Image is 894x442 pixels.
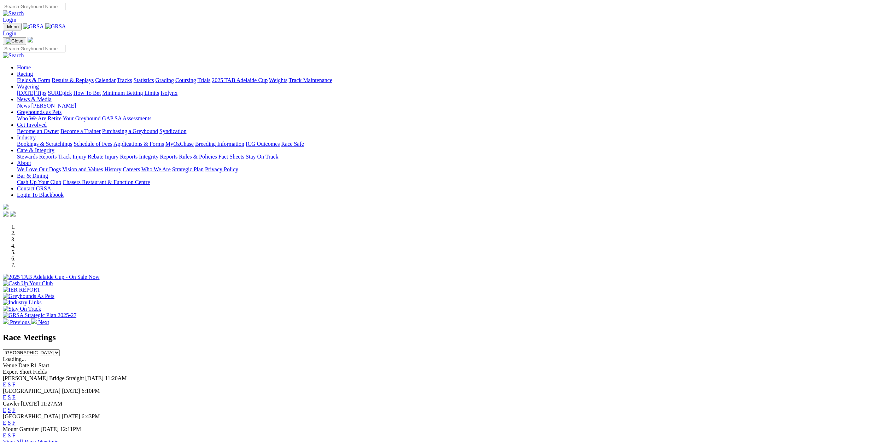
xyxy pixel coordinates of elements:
[105,375,127,381] span: 11:20AM
[3,333,891,342] h2: Race Meetings
[62,413,80,419] span: [DATE]
[3,23,22,30] button: Toggle navigation
[3,306,41,312] img: Stay On Track
[6,38,23,44] img: Close
[102,128,158,134] a: Purchasing a Greyhound
[17,179,61,185] a: Cash Up Your Club
[3,287,40,293] img: IER REPORT
[17,141,72,147] a: Bookings & Scratchings
[17,192,64,198] a: Login To Blackbook
[3,204,8,209] img: logo-grsa-white.png
[3,293,54,299] img: Greyhounds As Pets
[3,426,39,432] span: Mount Gambier
[3,45,65,52] input: Search
[31,319,49,325] a: Next
[7,24,19,29] span: Menu
[3,362,17,368] span: Venue
[74,141,112,147] a: Schedule of Fees
[12,420,16,426] a: F
[3,401,19,407] span: Gawler
[33,369,47,375] span: Fields
[3,375,84,381] span: [PERSON_NAME] Bridge Straight
[21,401,39,407] span: [DATE]
[17,84,39,90] a: Wagering
[3,3,65,10] input: Search
[60,128,101,134] a: Become a Trainer
[3,211,8,217] img: facebook.svg
[212,77,268,83] a: 2025 TAB Adelaide Cup
[17,173,48,179] a: Bar & Dining
[48,90,72,96] a: SUREpick
[165,141,194,147] a: MyOzChase
[3,413,60,419] span: [GEOGRAPHIC_DATA]
[3,10,24,17] img: Search
[18,362,29,368] span: Date
[31,103,76,109] a: [PERSON_NAME]
[3,356,26,362] span: Loading...
[160,90,177,96] a: Isolynx
[3,407,6,413] a: E
[281,141,304,147] a: Race Safe
[195,141,244,147] a: Breeding Information
[17,166,891,173] div: About
[3,318,8,324] img: chevron-left-pager-white.svg
[12,381,16,388] a: F
[8,420,11,426] a: S
[102,115,152,121] a: GAP SA Assessments
[17,77,891,84] div: Racing
[246,141,280,147] a: ICG Outcomes
[17,90,46,96] a: [DATE] Tips
[205,166,238,172] a: Privacy Policy
[31,318,37,324] img: chevron-right-pager-white.svg
[17,115,891,122] div: Greyhounds as Pets
[17,103,891,109] div: News & Media
[45,23,66,30] img: GRSA
[123,166,140,172] a: Careers
[19,369,32,375] span: Short
[12,432,16,438] a: F
[95,77,116,83] a: Calendar
[17,109,62,115] a: Greyhounds as Pets
[74,90,101,96] a: How To Bet
[3,274,100,280] img: 2025 TAB Adelaide Cup - On Sale Now
[10,319,30,325] span: Previous
[17,179,891,185] div: Bar & Dining
[139,154,177,160] a: Integrity Reports
[23,23,44,30] img: GRSA
[38,319,49,325] span: Next
[17,103,30,109] a: News
[17,141,891,147] div: Industry
[141,166,171,172] a: Who We Are
[58,154,103,160] a: Track Injury Rebate
[3,388,60,394] span: [GEOGRAPHIC_DATA]
[17,185,51,191] a: Contact GRSA
[17,166,61,172] a: We Love Our Dogs
[17,122,47,128] a: Get Involved
[17,147,54,153] a: Care & Integrity
[48,115,101,121] a: Retire Your Greyhound
[3,299,42,306] img: Industry Links
[17,154,891,160] div: Care & Integrity
[102,90,159,96] a: Minimum Betting Limits
[3,394,6,400] a: E
[17,90,891,96] div: Wagering
[62,166,103,172] a: Vision and Values
[269,77,287,83] a: Weights
[172,166,204,172] a: Strategic Plan
[17,71,33,77] a: Racing
[52,77,94,83] a: Results & Replays
[3,17,16,23] a: Login
[3,319,31,325] a: Previous
[218,154,244,160] a: Fact Sheets
[179,154,217,160] a: Rules & Policies
[3,312,76,318] img: GRSA Strategic Plan 2025-27
[197,77,210,83] a: Trials
[17,64,31,70] a: Home
[156,77,174,83] a: Grading
[12,407,16,413] a: F
[41,426,59,432] span: [DATE]
[8,394,11,400] a: S
[3,420,6,426] a: E
[82,388,100,394] span: 6:10PM
[3,369,18,375] span: Expert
